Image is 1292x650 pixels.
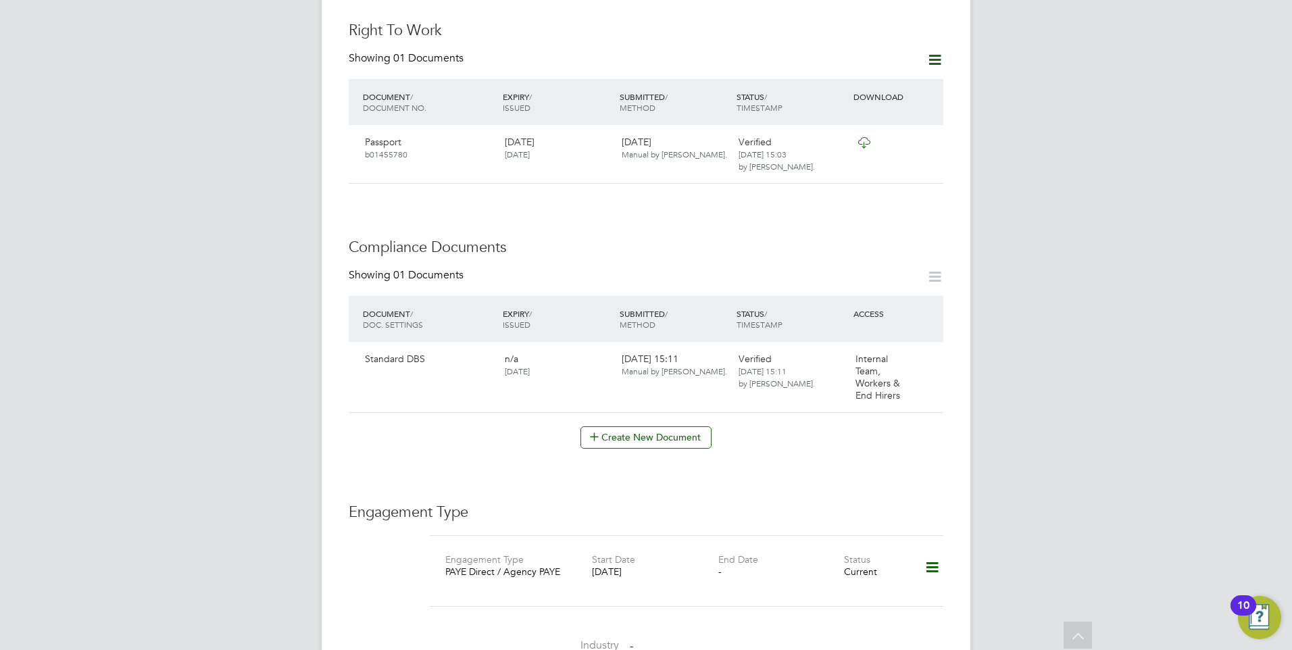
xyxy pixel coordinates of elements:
[499,84,616,120] div: EXPIRY
[764,308,767,319] span: /
[503,102,530,113] span: ISSUED
[850,301,943,326] div: ACCESS
[844,566,907,578] div: Current
[718,566,844,578] div: -
[393,268,464,282] span: 01 Documents
[739,136,772,148] span: Verified
[739,149,787,159] span: [DATE] 15:03
[580,426,712,448] button: Create New Document
[349,21,943,41] h3: Right To Work
[844,553,870,566] label: Status
[349,51,466,66] div: Showing
[505,353,518,365] span: n/a
[622,366,727,376] span: Manual by [PERSON_NAME].
[592,566,718,578] div: [DATE]
[503,319,530,330] span: ISSUED
[592,553,635,566] label: Start Date
[499,130,616,166] div: [DATE]
[410,308,413,319] span: /
[1238,596,1281,639] button: Open Resource Center, 10 new notifications
[764,91,767,102] span: /
[529,91,532,102] span: /
[349,268,466,282] div: Showing
[620,102,655,113] span: METHOD
[1237,605,1249,623] div: 10
[616,130,733,166] div: [DATE]
[365,149,407,159] span: b01455780
[739,161,815,172] span: by [PERSON_NAME].
[349,238,943,257] h3: Compliance Documents
[665,91,668,102] span: /
[733,84,850,120] div: STATUS
[445,553,524,566] label: Engagement Type
[359,84,499,120] div: DOCUMENT
[850,84,943,109] div: DOWNLOAD
[365,353,425,365] span: Standard DBS
[665,308,668,319] span: /
[363,319,423,330] span: DOC. SETTINGS
[505,366,530,376] span: [DATE]
[737,319,782,330] span: TIMESTAMP
[359,130,499,166] div: Passport
[739,353,772,365] span: Verified
[445,566,571,578] div: PAYE Direct / Agency PAYE
[359,301,499,336] div: DOCUMENT
[529,308,532,319] span: /
[739,366,815,389] span: [DATE] 15:11 by [PERSON_NAME].
[733,301,850,336] div: STATUS
[349,503,943,522] h3: Engagement Type
[616,84,733,120] div: SUBMITTED
[855,353,900,402] span: Internal Team, Workers & End Hirers
[718,553,758,566] label: End Date
[393,51,464,65] span: 01 Documents
[620,319,655,330] span: METHOD
[363,102,426,113] span: DOCUMENT NO.
[737,102,782,113] span: TIMESTAMP
[499,301,616,336] div: EXPIRY
[622,353,727,377] span: [DATE] 15:11
[505,149,530,159] span: [DATE]
[622,149,727,159] span: Manual by [PERSON_NAME].
[410,91,413,102] span: /
[616,301,733,336] div: SUBMITTED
